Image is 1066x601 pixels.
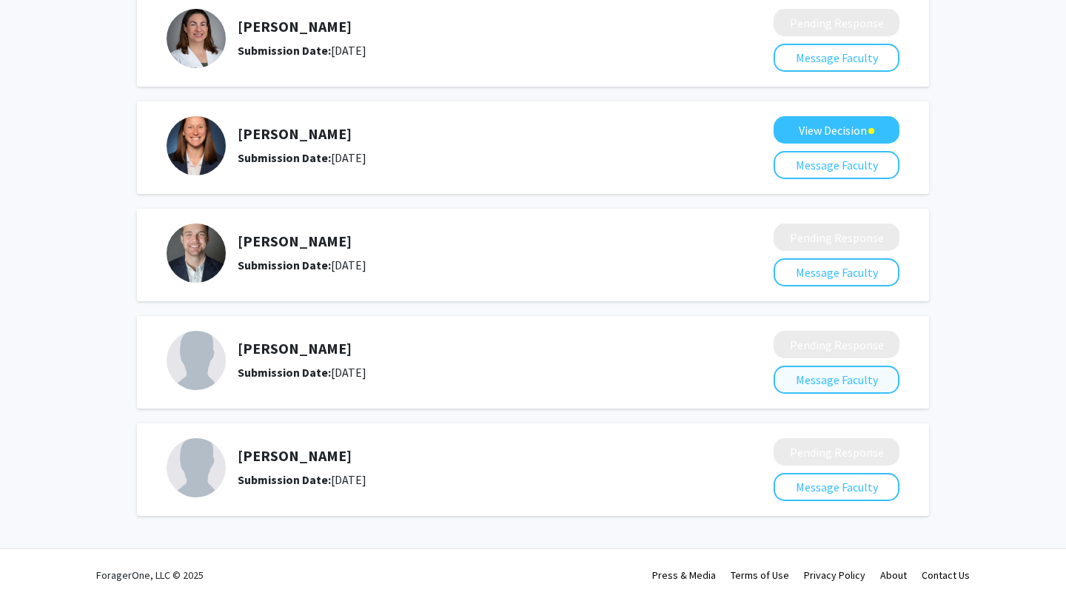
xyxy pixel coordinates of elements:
[880,568,907,582] a: About
[774,265,899,280] a: Message Faculty
[96,549,204,601] div: ForagerOne, LLC © 2025
[804,568,865,582] a: Privacy Policy
[238,471,695,488] div: [DATE]
[238,340,695,357] h5: [PERSON_NAME]
[167,224,226,283] img: Profile Picture
[774,366,899,394] button: Message Faculty
[167,331,226,390] img: Profile Picture
[238,150,331,165] b: Submission Date:
[238,232,695,250] h5: [PERSON_NAME]
[774,151,899,179] button: Message Faculty
[238,365,331,380] b: Submission Date:
[731,568,789,582] a: Terms of Use
[774,44,899,72] button: Message Faculty
[774,258,899,286] button: Message Faculty
[238,125,695,143] h5: [PERSON_NAME]
[238,472,331,487] b: Submission Date:
[167,438,226,497] img: Profile Picture
[652,568,716,582] a: Press & Media
[922,568,970,582] a: Contact Us
[238,18,695,36] h5: [PERSON_NAME]
[238,149,695,167] div: [DATE]
[774,224,899,251] button: Pending Response
[774,50,899,65] a: Message Faculty
[167,9,226,68] img: Profile Picture
[774,372,899,387] a: Message Faculty
[11,534,63,590] iframe: Chat
[167,116,226,175] img: Profile Picture
[238,258,331,272] b: Submission Date:
[774,9,899,36] button: Pending Response
[774,116,899,144] button: View Decision
[774,438,899,466] button: Pending Response
[774,473,899,501] button: Message Faculty
[774,331,899,358] button: Pending Response
[238,41,695,59] div: [DATE]
[238,43,331,58] b: Submission Date:
[774,158,899,172] a: Message Faculty
[238,447,695,465] h5: [PERSON_NAME]
[774,480,899,494] a: Message Faculty
[238,363,695,381] div: [DATE]
[238,256,695,274] div: [DATE]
